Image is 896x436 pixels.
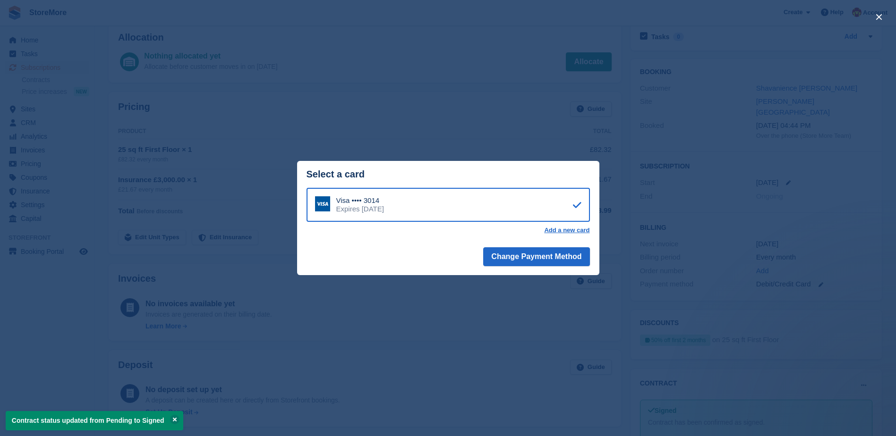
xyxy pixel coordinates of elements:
p: Contract status updated from Pending to Signed [6,411,183,430]
button: close [871,9,887,25]
img: Visa Logo [315,196,330,211]
button: Change Payment Method [483,247,589,266]
a: Add a new card [544,226,589,234]
div: Select a card [307,169,590,180]
div: Expires [DATE] [336,205,384,213]
div: Visa •••• 3014 [336,196,384,205]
